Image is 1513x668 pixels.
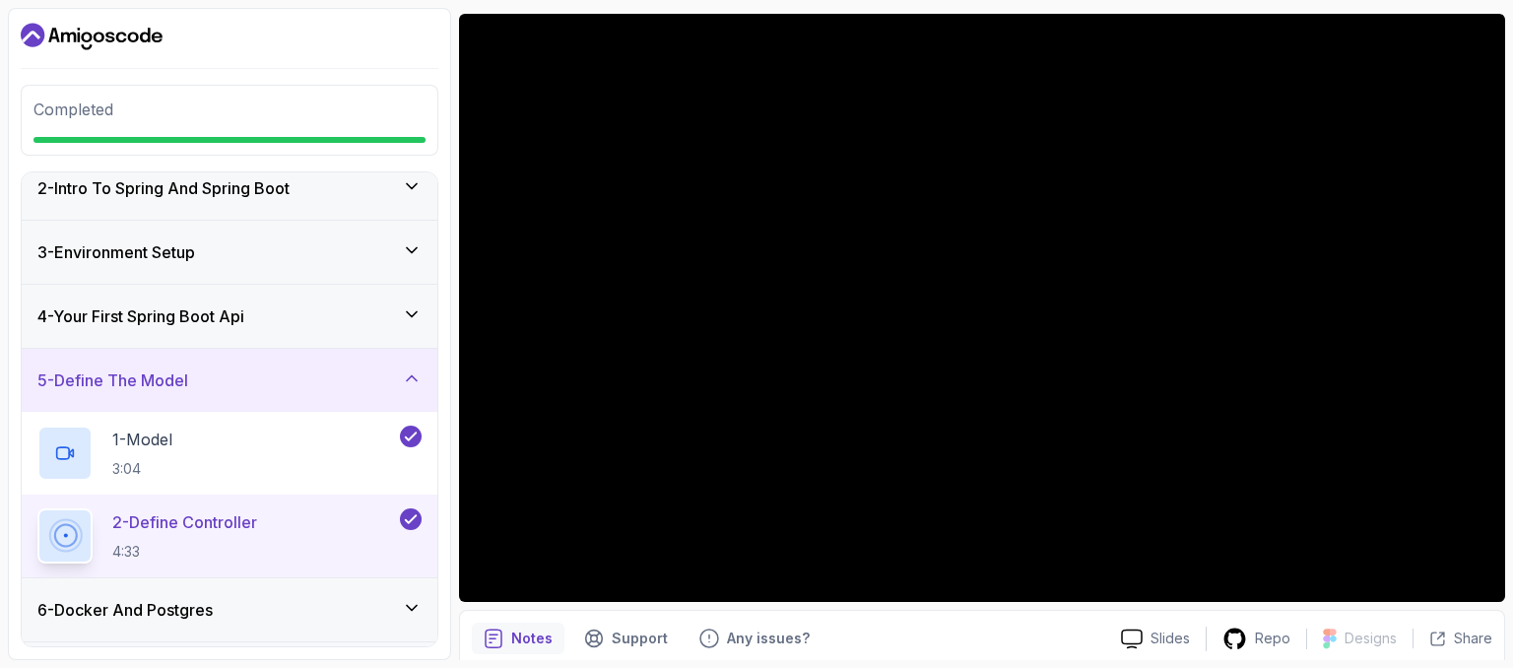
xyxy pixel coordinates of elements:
button: 2-Intro To Spring And Spring Boot [22,157,437,220]
button: Support button [572,623,680,654]
p: Slides [1151,629,1190,648]
p: 2 - Define Controller [112,510,257,534]
p: Designs [1345,629,1397,648]
button: notes button [472,623,564,654]
button: 1-Model3:04 [37,426,422,481]
h3: 5 - Define The Model [37,368,188,392]
p: Any issues? [727,629,810,648]
a: Repo [1207,627,1306,651]
button: 5-Define The Model [22,349,437,412]
a: Slides [1105,629,1206,649]
p: Notes [511,629,553,648]
p: Repo [1255,629,1290,648]
a: Dashboard [21,21,163,52]
iframe: 2 - Define Controller [459,14,1505,602]
h3: 4 - Your First Spring Boot Api [37,304,244,328]
h3: 6 - Docker And Postgres [37,598,213,622]
h3: 2 - Intro To Spring And Spring Boot [37,176,290,200]
button: 3-Environment Setup [22,221,437,284]
button: 2-Define Controller4:33 [37,508,422,564]
button: Share [1413,629,1492,648]
h3: 3 - Environment Setup [37,240,195,264]
button: 4-Your First Spring Boot Api [22,285,437,348]
p: 1 - Model [112,428,172,451]
p: Share [1454,629,1492,648]
p: 3:04 [112,459,172,479]
button: 6-Docker And Postgres [22,578,437,641]
p: 4:33 [112,542,257,562]
span: Completed [33,100,113,119]
p: Support [612,629,668,648]
button: Feedback button [688,623,822,654]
